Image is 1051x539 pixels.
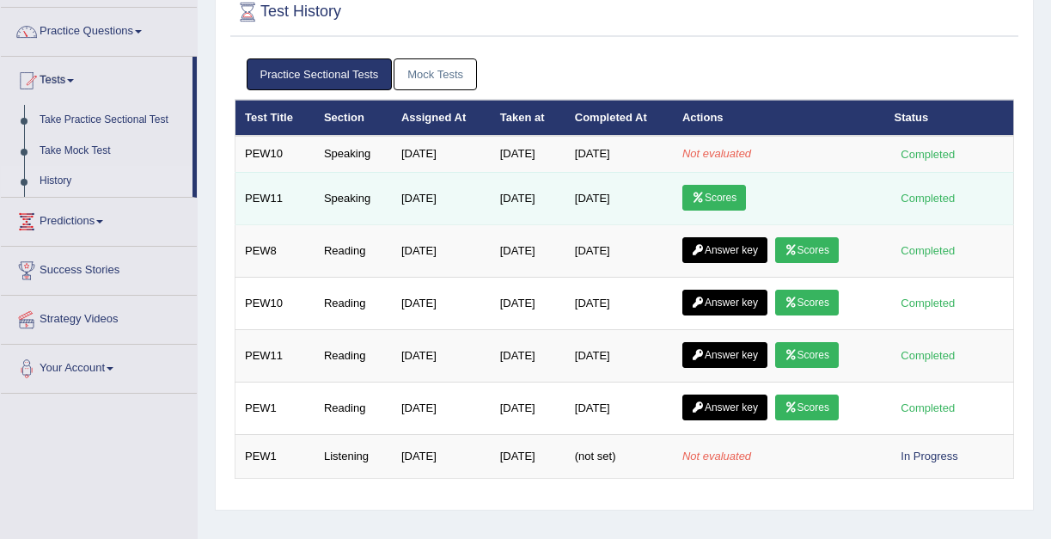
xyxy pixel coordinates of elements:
a: Answer key [682,395,767,420]
div: In Progress [895,447,965,465]
td: PEW1 [235,434,315,478]
td: [DATE] [491,224,565,277]
td: [DATE] [491,382,565,434]
td: PEW10 [235,277,315,329]
a: Scores [775,237,839,263]
a: Tests [1,57,192,100]
td: [DATE] [565,382,673,434]
td: [DATE] [491,172,565,224]
a: Scores [682,185,746,211]
td: Reading [315,277,392,329]
td: PEW8 [235,224,315,277]
a: Practice Sectional Tests [247,58,393,90]
a: Take Practice Sectional Test [32,105,192,136]
div: Completed [895,399,962,417]
td: [DATE] [392,277,491,329]
th: Assigned At [392,100,491,136]
a: Answer key [682,290,767,315]
td: Listening [315,434,392,478]
th: Actions [673,100,885,136]
a: Predictions [1,198,197,241]
td: [DATE] [565,277,673,329]
td: Reading [315,224,392,277]
td: [DATE] [565,172,673,224]
th: Status [885,100,1014,136]
td: [DATE] [565,136,673,172]
td: [DATE] [565,224,673,277]
span: (not set) [575,450,616,462]
a: Practice Questions [1,8,197,51]
a: Success Stories [1,247,197,290]
td: PEW10 [235,136,315,172]
a: Scores [775,342,839,368]
a: Answer key [682,237,767,263]
td: Speaking [315,172,392,224]
td: PEW1 [235,382,315,434]
a: Take Mock Test [32,136,192,167]
td: [DATE] [392,224,491,277]
td: [DATE] [392,172,491,224]
a: Mock Tests [394,58,477,90]
div: Completed [895,346,962,364]
td: [DATE] [392,434,491,478]
td: [DATE] [392,136,491,172]
td: Reading [315,329,392,382]
div: Completed [895,145,962,163]
th: Taken at [491,100,565,136]
div: Completed [895,189,962,207]
td: Speaking [315,136,392,172]
a: Strategy Videos [1,296,197,339]
a: Your Account [1,345,197,388]
td: [DATE] [491,434,565,478]
td: PEW11 [235,329,315,382]
a: Scores [775,290,839,315]
a: Answer key [682,342,767,368]
th: Completed At [565,100,673,136]
td: [DATE] [392,329,491,382]
div: Completed [895,242,962,260]
th: Test Title [235,100,315,136]
td: [DATE] [565,329,673,382]
td: [DATE] [491,136,565,172]
td: PEW11 [235,172,315,224]
div: Completed [895,294,962,312]
td: [DATE] [491,277,565,329]
em: Not evaluated [682,147,751,160]
em: Not evaluated [682,450,751,462]
th: Section [315,100,392,136]
td: [DATE] [392,382,491,434]
td: Reading [315,382,392,434]
td: [DATE] [491,329,565,382]
a: History [32,166,192,197]
a: Scores [775,395,839,420]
